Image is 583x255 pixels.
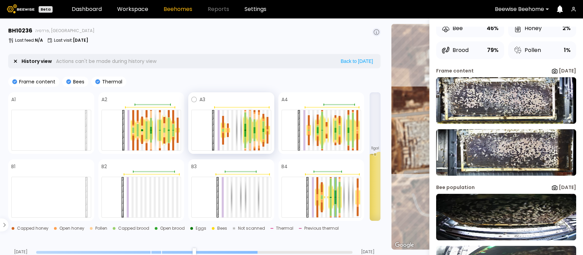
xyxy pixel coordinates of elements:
[100,79,122,84] p: Thermal
[191,164,197,169] h4: B3
[281,164,288,169] h4: B4
[54,38,88,42] p: Last visit :
[164,6,192,12] a: Beehomes
[208,6,229,12] span: Reports
[15,38,43,42] p: Last feed :
[393,241,416,250] img: Google
[11,164,15,169] h4: B1
[436,194,576,240] img: 20250721_100556_0300-b-2405-front-10236-AHAXAYYH.jpg
[95,226,107,230] div: Pollen
[101,164,107,169] h4: B2
[563,24,571,33] div: 2%
[199,97,205,102] h4: A3
[276,226,293,230] div: Thermal
[514,24,542,32] div: Honey
[442,24,463,32] div: Bee
[7,4,34,13] img: Beewise logo
[17,79,55,84] p: Frame content
[73,37,88,43] b: [DATE]
[8,250,33,254] span: [DATE]
[59,226,84,230] div: Open honey
[371,147,379,150] span: 11 gal
[436,129,576,176] img: 20250721_101457-b-2405.92-back-10236-AHAXAYYH.jpg
[72,6,102,12] a: Dashboard
[118,226,149,230] div: Capped brood
[487,45,499,55] div: 79%
[338,58,375,64] button: Back to [DATE]
[559,67,576,74] b: [DATE]
[101,97,107,102] h4: A2
[217,226,227,230] div: Bees
[39,6,53,13] div: Beta
[71,79,84,84] p: Bees
[442,46,469,54] div: Brood
[559,184,576,191] b: [DATE]
[160,226,185,230] div: Open brood
[117,6,148,12] a: Workspace
[436,67,474,75] div: Frame content
[355,250,380,254] span: [DATE]
[238,226,265,230] div: Not scanned
[564,45,571,55] div: 1%
[514,46,541,54] div: Pollen
[436,77,576,124] img: 20250721_101456-b-2405.92-front-10236-AHAXAYYH.jpg
[304,226,339,230] div: Previous thermal
[56,59,156,64] p: Actions can't be made during history view
[393,241,416,250] a: Open this area in Google Maps (opens a new window)
[245,6,266,12] a: Settings
[35,29,95,33] span: פרדסיה, [GEOGRAPHIC_DATA]
[22,59,52,64] p: History view
[436,184,475,191] div: Bee population
[196,226,206,230] div: Eggs
[487,24,499,33] div: 46%
[281,97,288,102] h4: A4
[35,37,43,43] b: N/A
[11,97,16,102] h4: A1
[8,28,32,33] h3: BH 10236
[17,226,48,230] div: Capped honey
